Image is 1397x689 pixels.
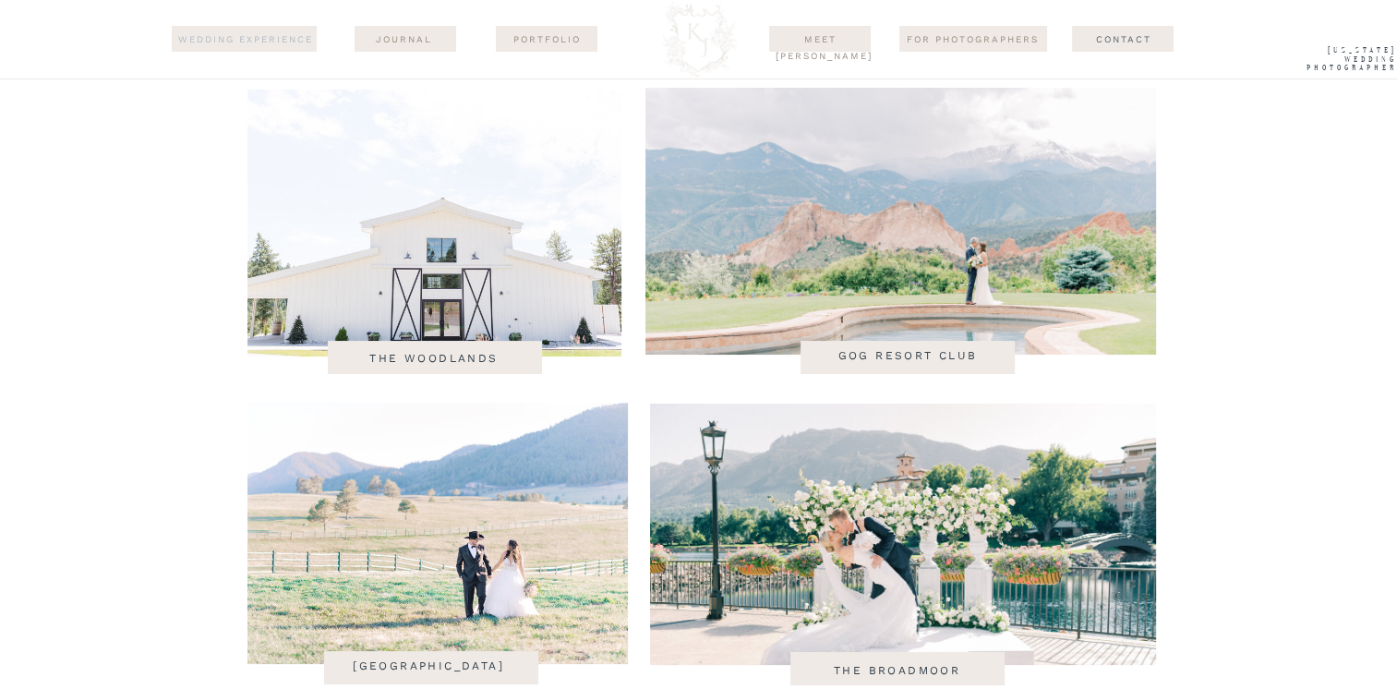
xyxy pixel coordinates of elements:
a: The Woodlands [338,352,531,379]
a: For Photographers [899,31,1047,46]
a: GOG Resort Club [812,349,1005,379]
a: journal [359,31,449,46]
a: wedding experience [176,31,316,48]
a: Contact [1060,31,1188,46]
a: Meet [PERSON_NAME] [776,31,865,46]
a: [GEOGRAPHIC_DATA] [328,659,530,689]
a: [US_STATE] WEdding Photographer [1278,46,1397,78]
a: Portfolio [502,31,592,46]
